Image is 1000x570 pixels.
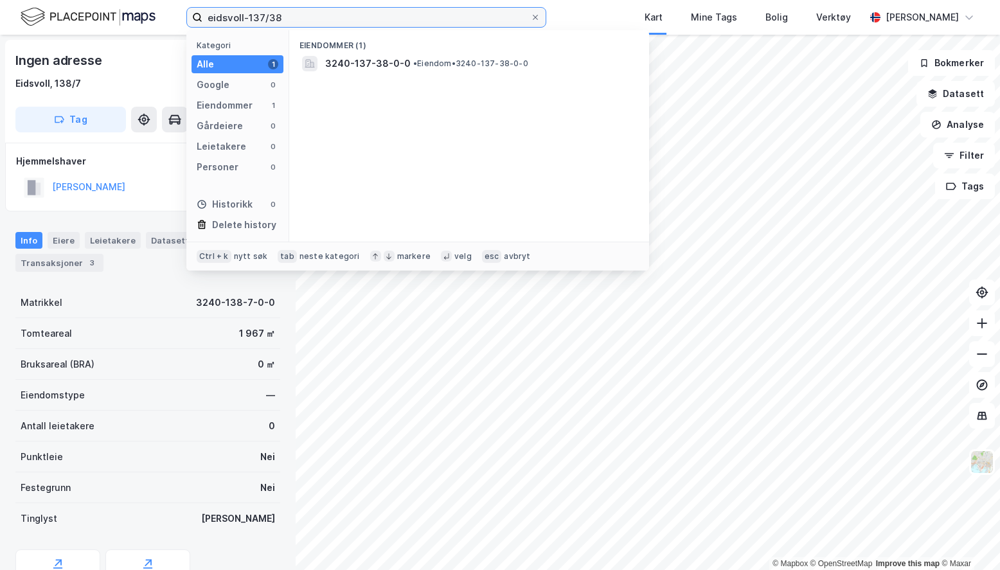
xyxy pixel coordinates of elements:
input: Søk på adresse, matrikkel, gårdeiere, leietakere eller personer [202,8,530,27]
div: Personer [197,159,238,175]
a: OpenStreetMap [810,559,873,568]
div: Eiendommer (1) [289,30,649,53]
div: Historikk [197,197,253,212]
div: Bruksareal (BRA) [21,357,94,372]
div: 1 [268,100,278,111]
div: Kart [645,10,663,25]
div: Bolig [765,10,788,25]
div: Alle [197,57,214,72]
div: 3240-138-7-0-0 [196,295,275,310]
div: Eidsvoll, 138/7 [15,76,81,91]
div: Eiendommer [197,98,253,113]
div: avbryt [504,251,530,262]
div: Kategori [197,40,283,50]
img: logo.f888ab2527a4732fd821a326f86c7f29.svg [21,6,156,28]
div: tab [278,250,297,263]
div: 0 [268,199,278,209]
img: Z [970,450,994,474]
button: Analyse [920,112,995,138]
div: Delete history [212,217,276,233]
div: [PERSON_NAME] [886,10,959,25]
div: neste kategori [299,251,360,262]
div: Google [197,77,229,93]
div: Tinglyst [21,511,57,526]
div: Info [15,232,42,249]
div: Hjemmelshaver [16,154,280,169]
div: Eiere [48,232,80,249]
div: [PERSON_NAME] [201,511,275,526]
div: Eiendomstype [21,387,85,403]
span: Eiendom • 3240-137-38-0-0 [413,58,528,69]
div: 0 [268,121,278,131]
div: Nei [260,480,275,495]
div: 0 [268,80,278,90]
div: esc [482,250,502,263]
a: Improve this map [876,559,940,568]
div: Datasett [146,232,194,249]
div: 0 ㎡ [258,357,275,372]
div: 0 [268,162,278,172]
div: Nei [260,449,275,465]
div: — [266,387,275,403]
div: Antall leietakere [21,418,94,434]
div: Festegrunn [21,480,71,495]
span: 3240-137-38-0-0 [325,56,411,71]
div: Mine Tags [691,10,737,25]
span: • [413,58,417,68]
div: markere [397,251,431,262]
div: Ctrl + k [197,250,231,263]
div: Verktøy [816,10,851,25]
button: Filter [933,143,995,168]
div: Leietakere [85,232,141,249]
div: Ingen adresse [15,50,104,71]
div: 0 [269,418,275,434]
div: Matrikkel [21,295,62,310]
div: Gårdeiere [197,118,243,134]
div: nytt søk [234,251,268,262]
a: Mapbox [772,559,808,568]
div: 0 [268,141,278,152]
div: Punktleie [21,449,63,465]
button: Bokmerker [908,50,995,76]
iframe: Chat Widget [936,508,1000,570]
div: 3 [85,256,98,269]
div: Leietakere [197,139,246,154]
div: 1 967 ㎡ [239,326,275,341]
div: velg [454,251,472,262]
button: Tags [935,174,995,199]
button: Datasett [916,81,995,107]
button: Tag [15,107,126,132]
div: Tomteareal [21,326,72,341]
div: Transaksjoner [15,254,103,272]
div: 1 [268,59,278,69]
